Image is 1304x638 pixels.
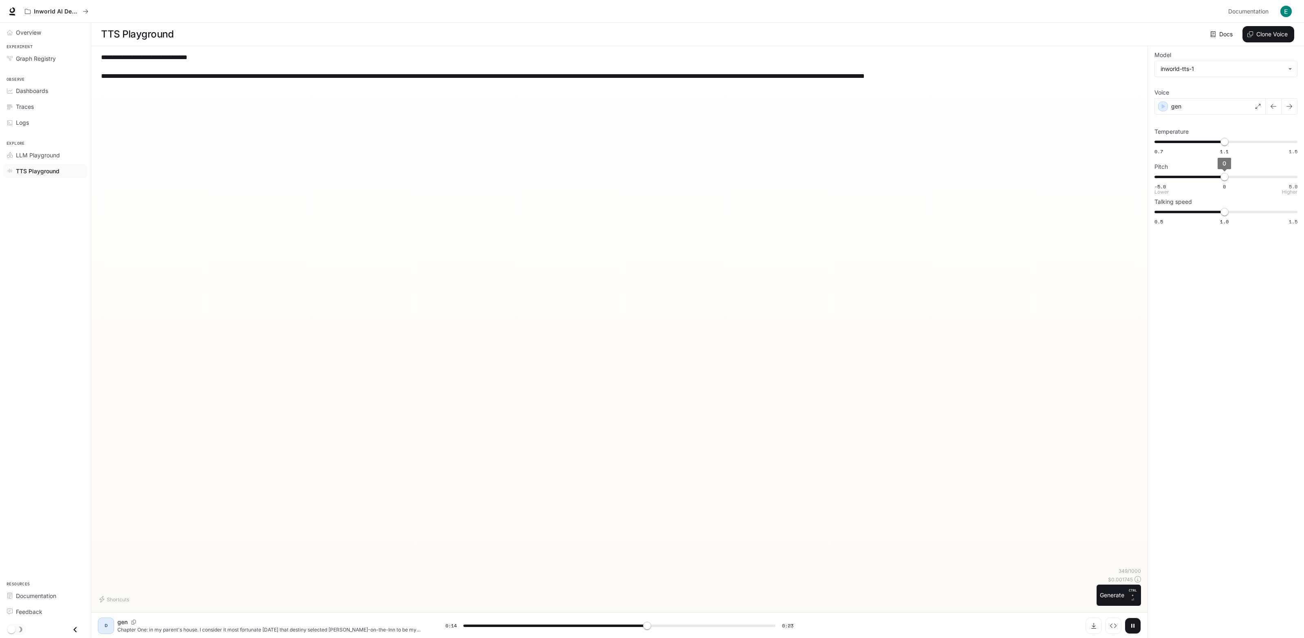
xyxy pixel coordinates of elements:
span: 0.5 [1154,218,1163,225]
span: 1.5 [1289,148,1297,155]
span: Documentation [16,592,56,600]
span: 1.5 [1289,218,1297,225]
span: LLM Playground [16,151,60,159]
span: Overview [16,28,41,37]
p: ⏎ [1128,588,1138,603]
button: Clone Voice [1242,26,1294,42]
a: TTS Playground [3,164,88,178]
span: 0.7 [1154,148,1163,155]
span: Dark mode toggle [7,625,15,634]
span: 1.1 [1220,148,1229,155]
p: Talking speed [1154,199,1192,205]
p: Chapter One: in my parent's house. I consider it most fortunate [DATE] that destiny selected [PER... [117,626,426,633]
span: 5.0 [1289,183,1297,190]
a: Docs [1209,26,1236,42]
div: D [99,619,112,632]
p: Lower [1154,190,1169,194]
p: Inworld AI Demos [34,8,79,15]
span: 1.0 [1220,218,1229,225]
a: Traces [3,99,88,114]
span: Dashboards [16,86,48,95]
span: TTS Playground [16,167,59,175]
button: GenerateCTRL +⏎ [1097,585,1141,606]
button: Close drawer [66,621,84,638]
a: LLM Playground [3,148,88,162]
p: Higher [1282,190,1297,194]
p: CTRL + [1128,588,1138,598]
p: Model [1154,52,1171,58]
a: Graph Registry [3,51,88,66]
p: $ 0.001745 [1108,576,1133,583]
button: Copy Voice ID [128,620,139,625]
span: Feedback [16,607,42,616]
span: 0:14 [445,622,457,630]
p: Pitch [1154,164,1168,170]
p: gen [1171,102,1181,110]
span: -5.0 [1154,183,1166,190]
button: Download audio [1086,618,1102,634]
span: 0 [1223,183,1226,190]
span: Logs [16,118,29,127]
div: inworld-tts-1 [1161,65,1284,73]
button: User avatar [1278,3,1294,20]
a: Logs [3,115,88,130]
span: 0:23 [782,622,793,630]
button: All workspaces [21,3,92,20]
p: gen [117,618,128,626]
p: Temperature [1154,129,1189,135]
span: Traces [16,102,34,111]
button: Inspect [1105,618,1121,634]
span: 0 [1222,160,1226,167]
a: Documentation [1225,3,1275,20]
a: Documentation [3,589,88,603]
h1: TTS Playground [101,26,174,42]
button: Shortcuts [98,593,132,606]
p: Voice [1154,90,1169,95]
span: Graph Registry [16,54,56,63]
a: Feedback [3,605,88,619]
p: 349 / 1000 [1119,567,1141,574]
div: inworld-tts-1 [1155,61,1297,77]
img: User avatar [1280,6,1292,17]
a: Dashboards [3,84,88,98]
span: Documentation [1228,7,1269,17]
a: Overview [3,25,88,40]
